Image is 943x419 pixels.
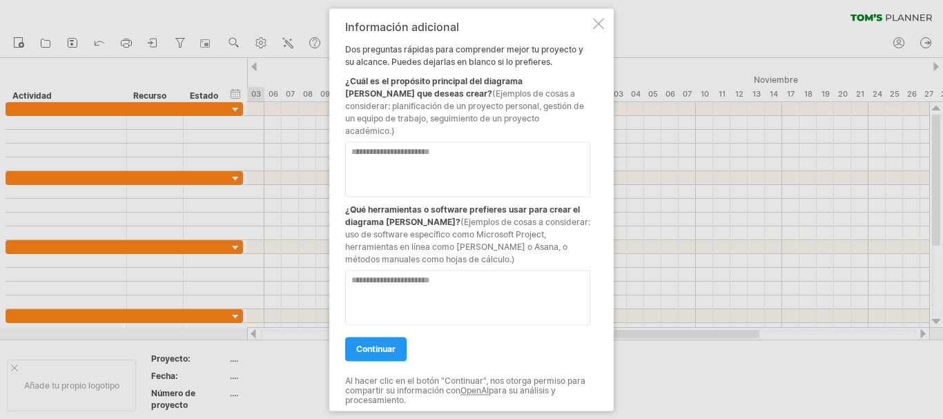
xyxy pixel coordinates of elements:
[345,44,583,67] font: Dos preguntas rápidas para comprender mejor tu proyecto y su alcance. Puedes dejarlas en blanco s...
[345,217,590,264] font: (Ejemplos de cosas a considerar: uso de software específico como Microsoft Project, herramientas ...
[345,376,585,396] font: Al hacer clic en el botón "Continuar", nos otorga permiso para compartir su información con
[356,344,396,354] font: continuar
[460,385,489,396] a: OpenAI
[345,76,523,99] font: ¿Cuál es el propósito principal del diagrama [PERSON_NAME] que deseas crear?
[345,337,407,361] a: continuar
[345,204,580,227] font: ¿Qué herramientas o software prefieres usar para crear el diagrama [PERSON_NAME]?
[345,20,459,34] font: Información adicional
[345,385,556,405] font: para su análisis y procesamiento.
